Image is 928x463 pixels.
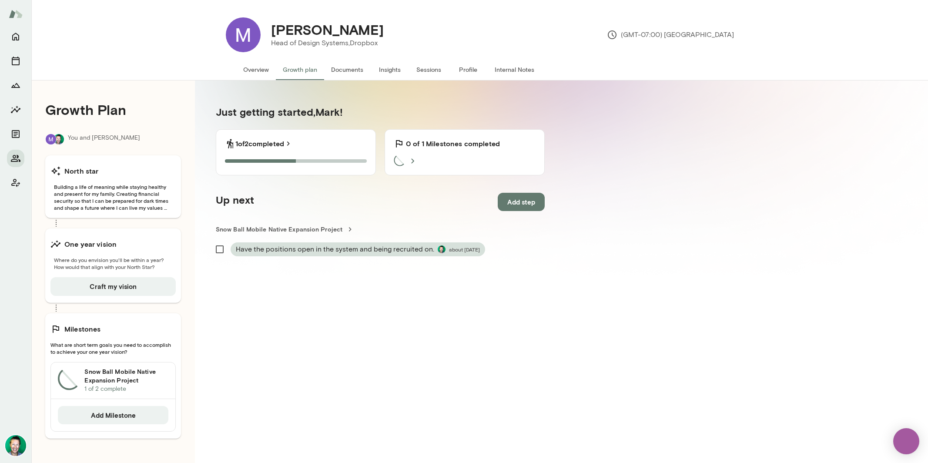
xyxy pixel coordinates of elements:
[7,101,24,118] button: Insights
[488,59,541,80] button: Internal Notes
[50,256,176,270] span: Where do you envision you'll be within a year? How would that align with your North Star?
[276,59,324,80] button: Growth plan
[7,77,24,94] button: Growth Plan
[7,150,24,167] button: Members
[7,174,24,191] button: Client app
[216,193,254,211] h5: Up next
[216,225,545,234] a: Snow Ball Mobile Native Expansion Project
[271,38,384,48] p: Head of Design Systems, Dropbox
[235,138,293,149] a: 1of2completed
[324,59,370,80] button: Documents
[50,362,176,432] div: Snow Ball Mobile Native Expansion Project1 of 2 completeAdd Milestone
[7,125,24,143] button: Documents
[50,277,176,295] button: Craft my vision
[449,59,488,80] button: Profile
[7,28,24,45] button: Home
[50,183,176,211] span: Building a life of meaning while staying healthy and present for my family. Creating financial se...
[64,166,99,176] h6: North star
[406,138,500,149] h6: 0 of 1 Milestones completed
[68,134,140,145] p: You and [PERSON_NAME]
[58,406,168,424] button: Add Milestone
[7,52,24,70] button: Sessions
[84,367,168,385] h6: Snow Ball Mobile Native Expansion Project
[5,435,26,456] img: Brian Lawrence
[409,59,449,80] button: Sessions
[236,59,276,80] button: Overview
[498,193,545,211] button: Add step
[449,246,480,253] span: about [DATE]
[271,21,384,38] h4: [PERSON_NAME]
[231,242,485,256] div: Have the positions open in the system and being recruited on.Brian Lawrenceabout [DATE]
[226,17,261,52] img: Mark Shuster
[64,239,117,249] h6: One year vision
[607,30,734,40] p: (GMT-07:00) [GEOGRAPHIC_DATA]
[216,105,545,119] h5: Just getting started, Mark !
[45,101,181,118] h4: Growth Plan
[51,362,175,399] a: Snow Ball Mobile Native Expansion Project1 of 2 complete
[438,245,446,253] img: Brian Lawrence
[84,385,168,393] p: 1 of 2 complete
[54,134,64,144] img: Brian Lawrence
[50,341,176,355] span: What are short term goals you need to accomplish to achieve your one year vision?
[46,134,56,144] img: Mark Shuster
[64,324,101,334] h6: Milestones
[45,155,181,218] button: North starBuilding a life of meaning while staying healthy and present for my family. Creating fi...
[9,6,23,22] img: Mento
[370,59,409,80] button: Insights
[236,244,434,255] span: Have the positions open in the system and being recruited on.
